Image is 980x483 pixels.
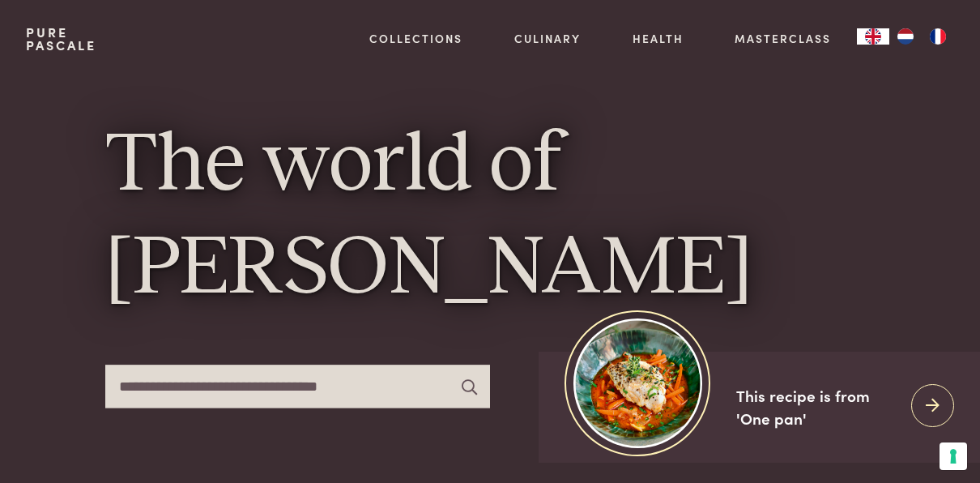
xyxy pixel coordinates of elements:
img: https://admin.purepascale.com/wp-content/uploads/2025/08/home_recept_link.jpg [573,318,702,447]
a: https://admin.purepascale.com/wp-content/uploads/2025/08/home_recept_link.jpg This recipe is from... [539,352,980,463]
a: Health [633,30,684,47]
a: Masterclass [735,30,831,47]
a: Collections [369,30,462,47]
a: PurePascale [26,26,96,52]
aside: Language selected: English [857,28,954,45]
a: NL [889,28,922,45]
a: FR [922,28,954,45]
ul: Language list [889,28,954,45]
h1: The world of [PERSON_NAME] [105,115,875,322]
button: Your consent preferences for tracking technologies [940,442,967,470]
a: EN [857,28,889,45]
a: Culinary [514,30,581,47]
div: This recipe is from 'One pan' [736,384,898,430]
div: Language [857,28,889,45]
